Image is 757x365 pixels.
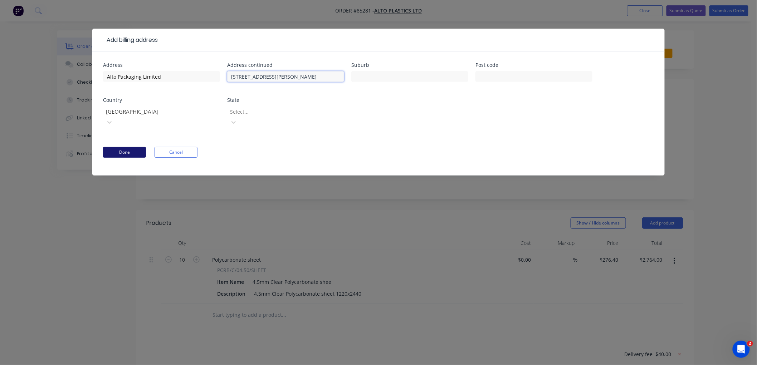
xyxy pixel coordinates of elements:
[227,98,344,103] div: State
[103,147,146,158] button: Done
[155,147,197,158] button: Cancel
[227,63,344,68] div: Address continued
[475,63,592,68] div: Post code
[103,98,220,103] div: Country
[103,36,158,44] div: Add billing address
[733,341,750,358] iframe: Intercom live chat
[103,63,220,68] div: Address
[351,63,468,68] div: Suburb
[747,341,753,346] span: 2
